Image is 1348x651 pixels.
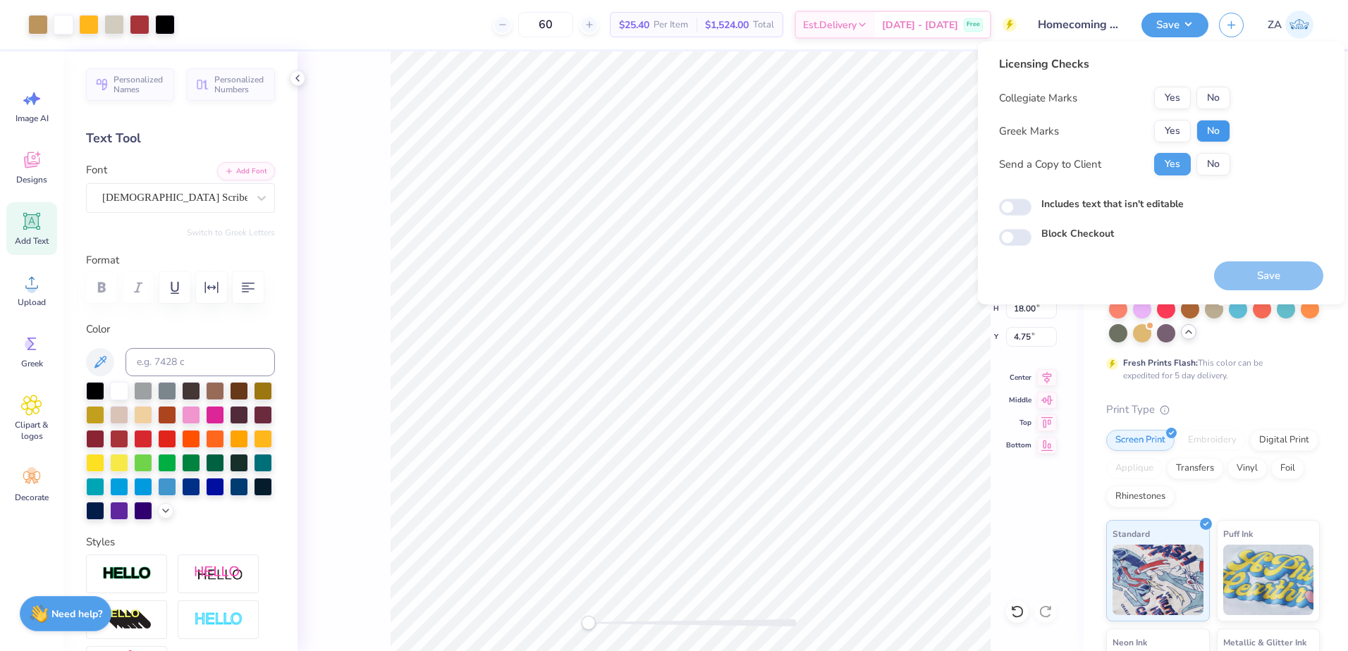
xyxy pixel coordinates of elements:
span: Metallic & Glitter Ink [1223,635,1306,650]
button: Switch to Greek Letters [187,227,275,238]
div: Applique [1106,458,1163,479]
button: No [1196,87,1230,109]
div: Text Tool [86,129,275,148]
span: Designs [16,174,47,185]
a: ZA [1261,11,1320,39]
span: Puff Ink [1223,526,1253,541]
span: Personalized Numbers [214,75,266,94]
button: Yes [1154,153,1191,175]
span: Clipart & logos [8,419,55,442]
span: Center [1006,372,1031,383]
span: Bottom [1006,440,1031,451]
span: Greek [21,358,43,369]
label: Format [86,252,275,268]
span: Total [753,18,774,32]
span: Decorate [15,492,49,503]
span: Per Item [654,18,688,32]
span: Top [1006,417,1031,428]
button: No [1196,153,1230,175]
div: Vinyl [1227,458,1267,479]
div: Collegiate Marks [999,90,1077,106]
span: [DATE] - [DATE] [882,18,958,32]
button: Personalized Numbers [187,68,275,101]
input: – – [518,12,573,37]
div: Greek Marks [999,123,1059,139]
button: Yes [1154,120,1191,142]
div: Send a Copy to Client [999,156,1101,173]
img: Shadow [194,565,243,583]
label: Font [86,162,107,178]
span: Middle [1006,395,1031,406]
span: Upload [18,297,46,308]
span: Standard [1113,526,1150,541]
span: Neon Ink [1113,635,1147,650]
div: Foil [1271,458,1304,479]
img: Negative Space [194,612,243,628]
div: Rhinestones [1106,486,1175,507]
span: $25.40 [619,18,649,32]
span: Free [967,20,980,30]
label: Styles [86,534,115,550]
div: Screen Print [1106,430,1175,451]
span: Add Text [15,235,49,247]
div: Embroidery [1179,430,1246,451]
strong: Need help? [51,607,102,621]
label: Block Checkout [1041,226,1114,241]
div: Digital Print [1250,430,1318,451]
div: Transfers [1167,458,1223,479]
label: Includes text that isn't editable [1041,197,1184,211]
span: Personalized Names [114,75,166,94]
div: Print Type [1106,402,1320,418]
label: Color [86,321,275,337]
img: Puff Ink [1223,545,1314,615]
button: Save [1141,13,1208,37]
div: Licensing Checks [999,56,1230,73]
span: ZA [1268,17,1282,33]
div: Accessibility label [581,616,595,630]
span: Est. Delivery [803,18,857,32]
img: Zuriel Alaba [1285,11,1313,39]
input: Untitled Design [1027,11,1131,39]
button: Yes [1154,87,1191,109]
div: This color can be expedited for 5 day delivery. [1123,356,1297,382]
button: No [1196,120,1230,142]
span: Image AI [16,113,49,124]
button: Personalized Names [86,68,174,101]
button: Add Font [217,162,275,180]
img: 3D Illusion [102,609,152,631]
input: e.g. 7428 c [125,348,275,376]
img: Standard [1113,545,1203,615]
strong: Fresh Prints Flash: [1123,357,1198,368]
img: Stroke [102,566,152,582]
span: $1,524.00 [705,18,749,32]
